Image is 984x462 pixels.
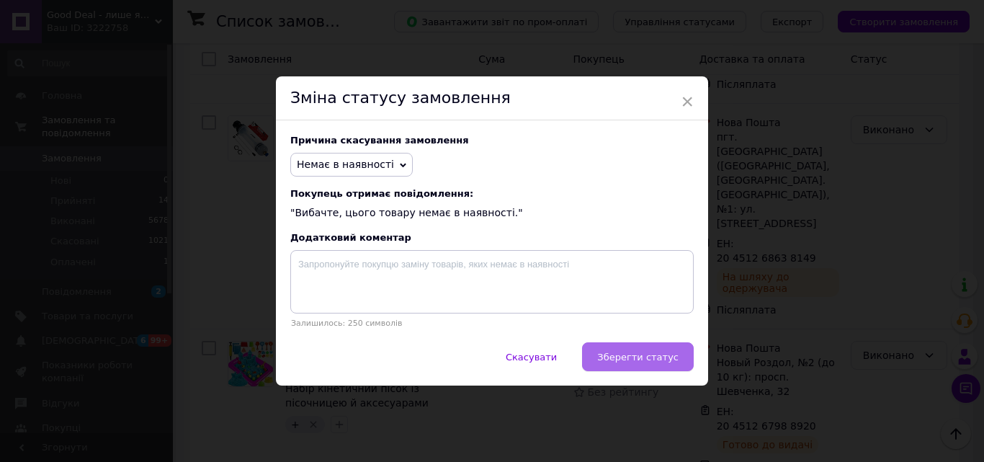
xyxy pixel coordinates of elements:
div: Зміна статусу замовлення [276,76,708,120]
span: Скасувати [506,352,557,363]
span: × [681,89,694,114]
span: Немає в наявності [297,159,394,170]
button: Зберегти статус [582,342,694,371]
div: Причина скасування замовлення [290,135,694,146]
div: "Вибачте, цього товару немає в наявності." [290,188,694,221]
button: Скасувати [491,342,572,371]
span: Зберегти статус [597,352,679,363]
span: Покупець отримає повідомлення: [290,188,694,199]
p: Залишилось: 250 символів [290,319,694,328]
div: Додатковий коментар [290,232,694,243]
